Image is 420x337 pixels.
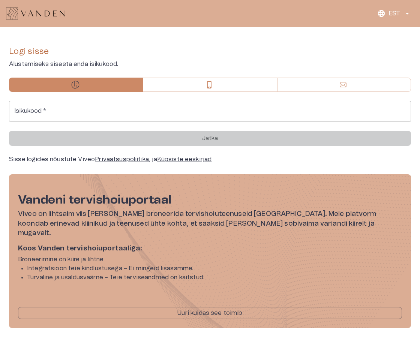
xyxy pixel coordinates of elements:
iframe: Help widget launcher [361,303,420,324]
div: Sisse logides nõustute Viveo , ja [9,155,411,164]
h4: Logi sisse [9,46,411,57]
button: EST [375,6,414,21]
a: Küpsiste eeskirjad [157,156,212,162]
p: Alustamiseks sisesta enda isikukood. [9,60,411,69]
p: Uuri kuidas see toimib [177,309,242,318]
a: Privaatsuspoliitika [95,156,149,162]
button: Uuri kuidas see toimib [18,307,402,319]
img: Vanden logo [6,7,65,19]
p: EST [388,9,400,18]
